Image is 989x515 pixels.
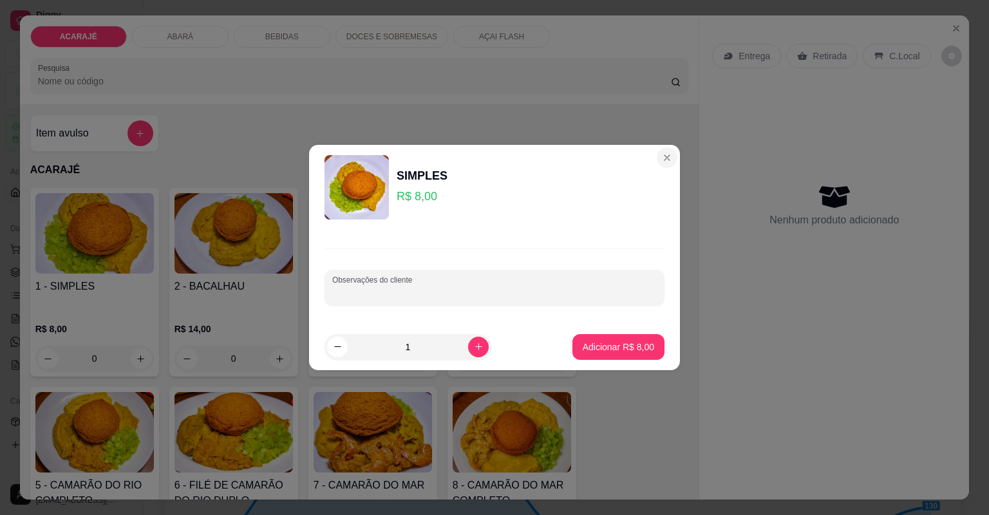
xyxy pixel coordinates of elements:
button: increase-product-quantity [468,337,489,357]
button: Close [657,147,677,168]
input: Observações do cliente [332,286,657,299]
button: decrease-product-quantity [327,337,348,357]
button: Adicionar R$ 8,00 [572,334,664,360]
label: Observações do cliente [332,274,417,285]
p: R$ 8,00 [397,187,447,205]
img: product-image [325,155,389,220]
p: Adicionar R$ 8,00 [583,341,654,353]
div: SIMPLES [397,167,447,185]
